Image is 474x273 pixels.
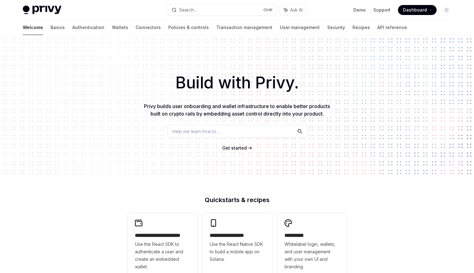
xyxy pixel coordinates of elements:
a: Get started [222,145,247,151]
a: Recipes [352,20,370,35]
span: Ctrl K [263,7,273,12]
span: Use the React SDK to authenticate a user and create an embedded wallet. [135,241,190,271]
div: Search... [179,6,197,14]
h2: Quickstarts & recipes [127,197,347,203]
a: Policies & controls [168,20,209,35]
span: Get started [222,145,247,151]
button: Ask AI [280,4,307,16]
a: Welcome [23,20,43,35]
button: Search...CtrlK [167,4,276,16]
span: Use the React Native SDK to build a mobile app on Solana. [210,241,265,263]
a: Basics [50,20,65,35]
img: light logo [23,6,61,14]
a: Wallets [112,20,128,35]
a: Authentication [72,20,104,35]
a: User management [280,20,320,35]
a: Dashboard [398,5,437,15]
a: Support [373,7,390,13]
span: Dashboard [403,7,427,13]
a: API reference [377,20,407,35]
a: Security [327,20,345,35]
button: Toggle dark mode [442,5,452,15]
span: Privy builds user onboarding and wallet infrastructure to enable better products built on crypto ... [144,103,330,117]
span: Help me learn how to… [172,128,220,135]
a: Transaction management [216,20,272,35]
h1: Build with Privy. [10,71,464,95]
span: Ask AI [290,7,303,13]
span: Whitelabel login, wallets, and user management with your own UI and branding. [285,241,339,271]
a: Demo [353,7,366,13]
a: Connectors [136,20,161,35]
